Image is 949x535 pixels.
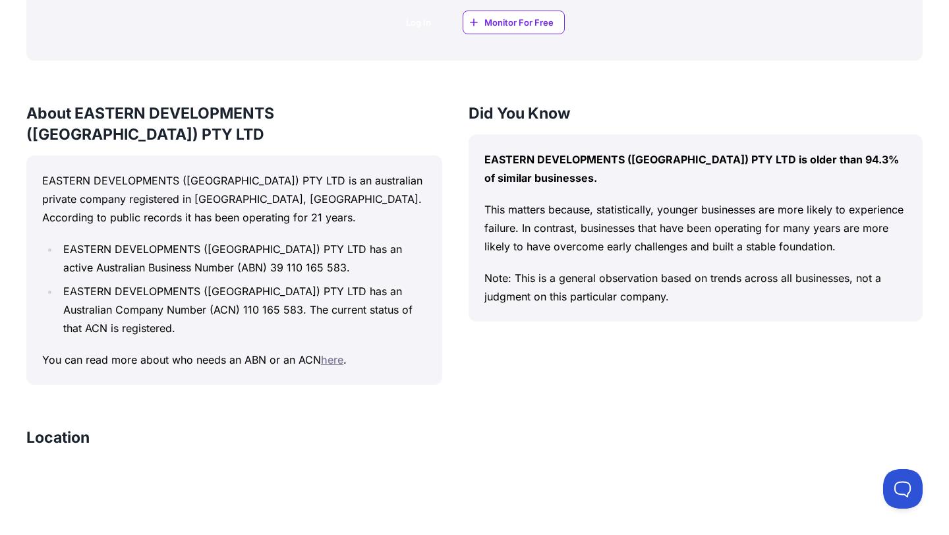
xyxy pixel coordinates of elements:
[385,11,452,34] a: Log In
[42,351,426,369] p: You can read more about who needs an ABN or an ACN .
[484,16,554,29] span: Monitor For Free
[42,171,426,227] p: EASTERN DEVELOPMENTS ([GEOGRAPHIC_DATA]) PTY LTD is an australian private company registered in [...
[469,103,923,124] h3: Did You Know
[463,11,565,34] a: Monitor For Free
[26,427,90,448] h3: Location
[406,16,431,29] span: Log In
[883,469,923,509] iframe: Toggle Customer Support
[484,269,907,306] p: Note: This is a general observation based on trends across all businesses, not a judgment on this...
[484,200,907,256] p: This matters because, statistically, younger businesses are more likely to experience failure. In...
[59,240,426,277] li: EASTERN DEVELOPMENTS ([GEOGRAPHIC_DATA]) PTY LTD has an active Australian Business Number (ABN) 3...
[484,150,907,187] p: EASTERN DEVELOPMENTS ([GEOGRAPHIC_DATA]) PTY LTD is older than 94.3% of similar businesses.
[26,103,442,145] h3: About EASTERN DEVELOPMENTS ([GEOGRAPHIC_DATA]) PTY LTD
[321,353,343,366] a: here
[59,282,426,337] li: EASTERN DEVELOPMENTS ([GEOGRAPHIC_DATA]) PTY LTD has an Australian Company Number (ACN) 110 165 5...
